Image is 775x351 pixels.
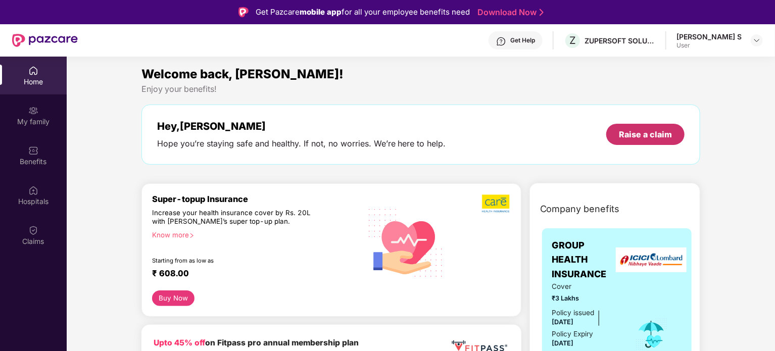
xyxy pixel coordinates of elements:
[28,185,38,195] img: svg+xml;base64,PHN2ZyBpZD0iSG9zcGl0YWxzIiB4bWxucz0iaHR0cDovL3d3dy53My5vcmcvMjAwMC9zdmciIHdpZHRoPS...
[616,247,687,272] img: insurerLogo
[141,67,344,81] span: Welcome back, [PERSON_NAME]!
[585,36,655,45] div: ZUPERSOFT SOLUTIONS PRIVATE LIMITED
[28,225,38,235] img: svg+xml;base64,PHN2ZyBpZD0iQ2xhaW0iIHhtbG5zPSJodHRwOi8vd3d3LnczLm9yZy8yMDAwL3N2ZyIgd2lkdGg9IjIwIi...
[753,36,761,44] img: svg+xml;base64,PHN2ZyBpZD0iRHJvcGRvd24tMzJ4MzIiIHhtbG5zPSJodHRwOi8vd3d3LnczLm9yZy8yMDAwL3N2ZyIgd2...
[676,32,742,41] div: [PERSON_NAME] S
[157,138,446,149] div: Hope you’re staying safe and healthy. If not, no worries. We’re here to help.
[552,339,574,347] span: [DATE]
[361,196,451,288] img: svg+xml;base64,PHN2ZyB4bWxucz0iaHR0cDovL3d3dy53My5vcmcvMjAwMC9zdmciIHhtbG5zOnhsaW5rPSJodHRwOi8vd3...
[152,257,318,264] div: Starting from as low as
[189,233,195,238] span: right
[28,145,38,156] img: svg+xml;base64,PHN2ZyBpZD0iQmVuZWZpdHMiIHhtbG5zPSJodHRwOi8vd3d3LnczLm9yZy8yMDAwL3N2ZyIgd2lkdGg9Ij...
[157,120,446,132] div: Hey, [PERSON_NAME]
[28,106,38,116] img: svg+xml;base64,PHN2ZyB3aWR0aD0iMjAiIGhlaWdodD0iMjAiIHZpZXdCb3g9IjAgMCAyMCAyMCIgZmlsbD0ibm9uZSIgeG...
[28,66,38,76] img: svg+xml;base64,PHN2ZyBpZD0iSG9tZSIgeG1sbnM9Imh0dHA6Ly93d3cudzMub3JnLzIwMDAvc3ZnIiB3aWR0aD0iMjAiIG...
[152,231,355,238] div: Know more
[552,329,594,339] div: Policy Expiry
[496,36,506,46] img: svg+xml;base64,PHN2ZyBpZD0iSGVscC0zMngzMiIgeG1sbnM9Imh0dHA6Ly93d3cudzMub3JnLzIwMDAvc3ZnIiB3aWR0aD...
[154,338,359,347] b: on Fitpass pro annual membership plan
[477,7,541,18] a: Download Now
[540,202,620,216] span: Company benefits
[152,290,195,306] button: Buy Now
[152,268,351,280] div: ₹ 608.00
[676,41,742,49] div: User
[300,7,342,17] strong: mobile app
[152,194,361,204] div: Super-topup Insurance
[238,7,249,17] img: Logo
[510,36,535,44] div: Get Help
[552,308,595,318] div: Policy issued
[152,209,318,227] div: Increase your health insurance cover by Rs. 20L with [PERSON_NAME]’s super top-up plan.
[619,129,672,140] div: Raise a claim
[256,6,470,18] div: Get Pazcare for all your employee benefits need
[12,34,78,47] img: New Pazcare Logo
[552,238,621,281] span: GROUP HEALTH INSURANCE
[635,318,668,351] img: icon
[482,194,511,213] img: b5dec4f62d2307b9de63beb79f102df3.png
[552,293,621,304] span: ₹3 Lakhs
[540,7,544,18] img: Stroke
[141,84,701,94] div: Enjoy your benefits!
[552,318,574,326] span: [DATE]
[154,338,205,347] b: Upto 45% off
[552,281,621,292] span: Cover
[569,34,576,46] span: Z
